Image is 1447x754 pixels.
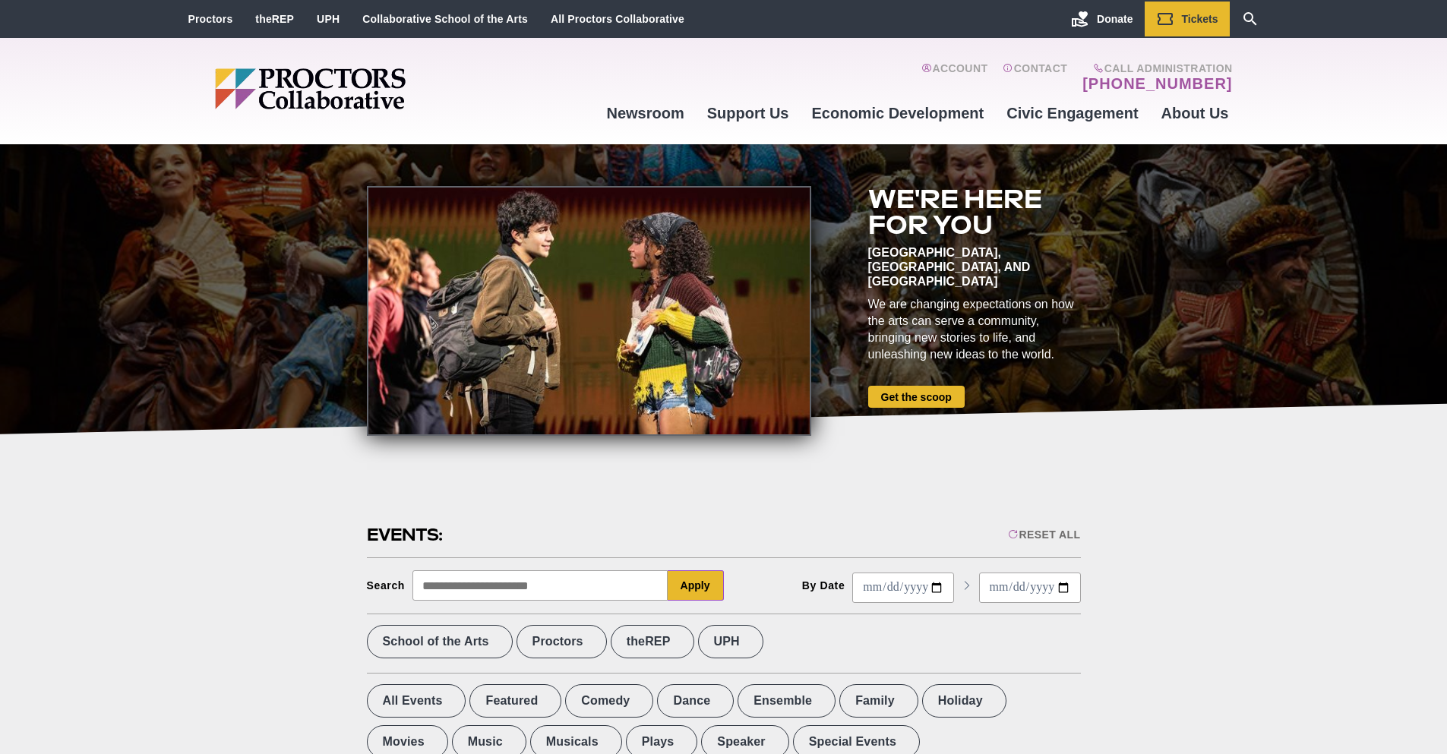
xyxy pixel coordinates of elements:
[565,684,653,718] label: Comedy
[868,186,1081,238] h2: We're here for you
[188,13,233,25] a: Proctors
[362,13,528,25] a: Collaborative School of the Arts
[1182,13,1218,25] span: Tickets
[868,245,1081,289] div: [GEOGRAPHIC_DATA], [GEOGRAPHIC_DATA], and [GEOGRAPHIC_DATA]
[995,93,1149,134] a: Civic Engagement
[1230,2,1271,36] a: Search
[1060,2,1144,36] a: Donate
[215,68,523,109] img: Proctors logo
[922,684,1006,718] label: Holiday
[698,625,763,658] label: UPH
[738,684,836,718] label: Ensemble
[868,296,1081,363] div: We are changing expectations on how the arts can serve a community, bringing new stories to life,...
[1003,62,1067,93] a: Contact
[469,684,561,718] label: Featured
[611,625,694,658] label: theREP
[657,684,734,718] label: Dance
[255,13,294,25] a: theREP
[367,625,513,658] label: School of the Arts
[1082,74,1232,93] a: [PHONE_NUMBER]
[839,684,918,718] label: Family
[317,13,340,25] a: UPH
[801,93,996,134] a: Economic Development
[1097,13,1133,25] span: Donate
[802,579,845,592] div: By Date
[868,386,965,408] a: Get the scoop
[696,93,801,134] a: Support Us
[367,579,406,592] div: Search
[517,625,607,658] label: Proctors
[551,13,684,25] a: All Proctors Collaborative
[595,93,695,134] a: Newsroom
[1150,93,1240,134] a: About Us
[367,523,445,547] h2: Events:
[921,62,987,93] a: Account
[668,570,724,601] button: Apply
[1145,2,1230,36] a: Tickets
[367,684,466,718] label: All Events
[1078,62,1232,74] span: Call Administration
[1008,528,1080,541] div: Reset All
